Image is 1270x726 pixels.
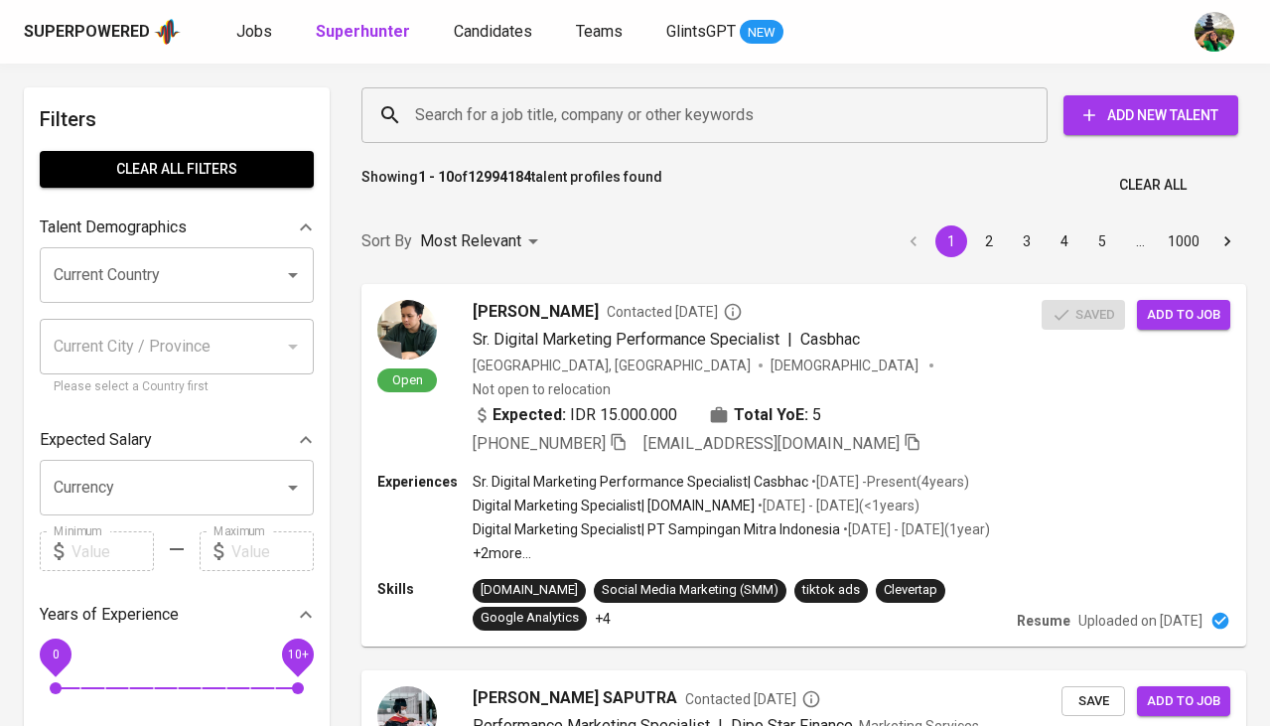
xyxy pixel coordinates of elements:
div: Most Relevant [420,223,545,260]
button: Go to page 3 [1011,225,1043,257]
span: Contacted [DATE] [607,302,743,322]
p: Expected Salary [40,428,152,452]
button: Go to page 4 [1049,225,1080,257]
p: Skills [377,579,473,599]
span: [DEMOGRAPHIC_DATA] [771,356,921,375]
input: Value [71,531,154,571]
div: IDR 15.000.000 [473,403,677,427]
span: 0 [52,648,59,661]
p: Most Relevant [420,229,521,253]
h6: Filters [40,103,314,135]
p: Uploaded on [DATE] [1078,611,1202,631]
p: Please select a Country first [54,377,300,397]
button: Open [279,261,307,289]
svg: By Batam recruiter [801,689,821,709]
b: Superhunter [316,22,410,41]
span: | [787,328,792,352]
span: Teams [576,22,623,41]
button: Add New Talent [1063,95,1238,135]
span: 10+ [287,648,308,661]
p: Years of Experience [40,603,179,627]
button: Add to job [1137,300,1230,331]
div: … [1124,231,1156,251]
b: 1 - 10 [418,169,454,185]
button: Add to job [1137,686,1230,717]
span: [PERSON_NAME] SAPUTRA [473,686,677,710]
span: Open [384,371,431,388]
span: Clear All filters [56,157,298,182]
a: GlintsGPT NEW [666,20,783,45]
a: Teams [576,20,627,45]
span: Sr. Digital Marketing Performance Specialist [473,330,779,349]
div: tiktok ads [802,581,860,600]
svg: By Batam recruiter [723,302,743,322]
span: Clear All [1119,173,1187,198]
a: Superhunter [316,20,414,45]
span: Add to job [1147,690,1220,713]
div: Google Analytics [481,609,579,628]
img: eva@glints.com [1195,12,1234,52]
span: NEW [740,23,783,43]
button: Open [279,474,307,502]
p: • [DATE] - [DATE] ( <1 years ) [755,496,919,515]
span: Contacted [DATE] [685,689,821,709]
b: Total YoE: [734,403,808,427]
nav: pagination navigation [895,225,1246,257]
p: Not open to relocation [473,379,611,399]
span: Casbhac [800,330,860,349]
div: [GEOGRAPHIC_DATA], [GEOGRAPHIC_DATA] [473,356,751,375]
button: Go to next page [1211,225,1243,257]
button: Go to page 2 [973,225,1005,257]
span: [PERSON_NAME] [473,300,599,324]
a: Jobs [236,20,276,45]
b: 12994184 [468,169,531,185]
p: Talent Demographics [40,216,187,239]
button: Go to page 5 [1086,225,1118,257]
p: • [DATE] - Present ( 4 years ) [808,472,969,492]
div: [DOMAIN_NAME] [481,581,578,600]
div: Talent Demographics [40,208,314,247]
button: Clear All filters [40,151,314,188]
span: [EMAIL_ADDRESS][DOMAIN_NAME] [643,434,900,453]
span: [PHONE_NUMBER] [473,434,606,453]
span: GlintsGPT [666,22,736,41]
button: Clear All [1111,167,1195,204]
div: Years of Experience [40,595,314,635]
p: +2 more ... [473,543,990,563]
div: Expected Salary [40,420,314,460]
span: Add New Talent [1079,103,1222,128]
span: Add to job [1147,304,1220,327]
a: Superpoweredapp logo [24,17,181,47]
p: Sr. Digital Marketing Performance Specialist | Casbhac [473,472,808,492]
span: Jobs [236,22,272,41]
p: Digital Marketing Specialist | [DOMAIN_NAME] [473,496,755,515]
p: Sort By [361,229,412,253]
input: Value [231,531,314,571]
p: Digital Marketing Specialist | PT Sampingan Mitra Indonesia [473,519,840,539]
p: +4 [595,609,611,629]
span: Save [1071,690,1115,713]
span: Candidates [454,22,532,41]
button: Go to page 1000 [1162,225,1205,257]
a: Open[PERSON_NAME]Contacted [DATE]Sr. Digital Marketing Performance Specialist|Casbhac[GEOGRAPHIC_... [361,284,1246,647]
p: Resume [1017,611,1070,631]
a: Candidates [454,20,536,45]
p: • [DATE] - [DATE] ( 1 year ) [840,519,990,539]
p: Showing of talent profiles found [361,167,662,204]
button: page 1 [935,225,967,257]
b: Expected: [493,403,566,427]
img: 5cd818850c725f382a8d07b2479a221a.jpeg [377,300,437,360]
span: 5 [812,403,821,427]
div: Superpowered [24,21,150,44]
div: Clevertap [884,581,937,600]
p: Experiences [377,472,473,492]
img: app logo [154,17,181,47]
button: Save [1061,686,1125,717]
div: Social Media Marketing (SMM) [602,581,778,600]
